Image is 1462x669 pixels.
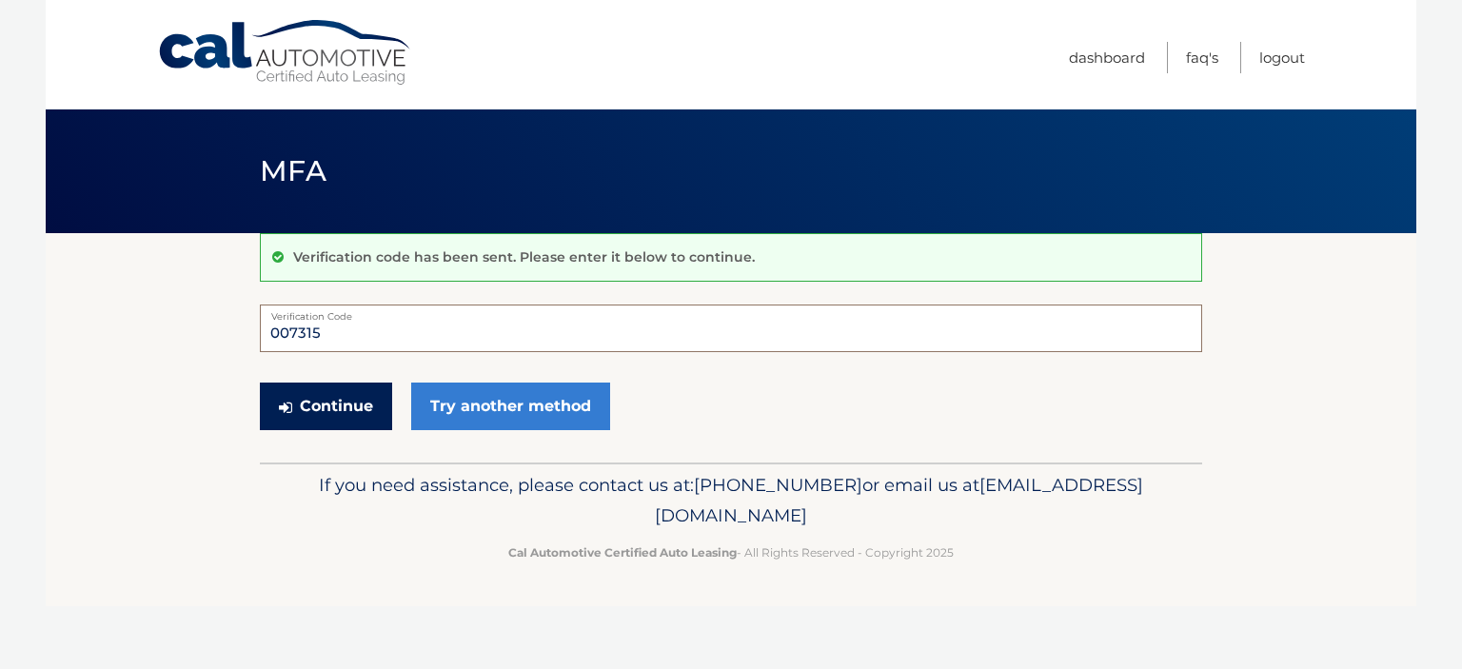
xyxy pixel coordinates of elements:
[293,248,755,266] p: Verification code has been sent. Please enter it below to continue.
[272,542,1190,562] p: - All Rights Reserved - Copyright 2025
[157,19,414,87] a: Cal Automotive
[655,474,1143,526] span: [EMAIL_ADDRESS][DOMAIN_NAME]
[1259,42,1305,73] a: Logout
[260,383,392,430] button: Continue
[411,383,610,430] a: Try another method
[1186,42,1218,73] a: FAQ's
[260,305,1202,352] input: Verification Code
[260,153,326,188] span: MFA
[272,470,1190,531] p: If you need assistance, please contact us at: or email us at
[260,305,1202,320] label: Verification Code
[694,474,862,496] span: [PHONE_NUMBER]
[1069,42,1145,73] a: Dashboard
[508,545,737,560] strong: Cal Automotive Certified Auto Leasing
